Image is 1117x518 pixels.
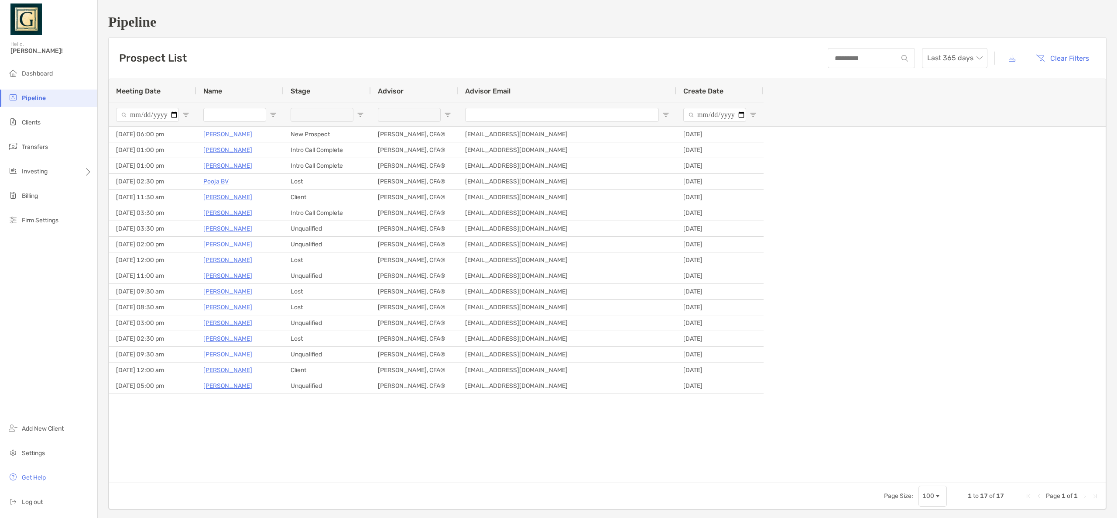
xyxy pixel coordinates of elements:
input: Name Filter Input [203,108,266,122]
p: [PERSON_NAME] [203,145,252,155]
div: [DATE] 11:00 am [109,268,196,283]
a: [PERSON_NAME] [203,270,252,281]
div: [PERSON_NAME], CFA® [371,221,458,236]
div: [DATE] [676,221,764,236]
div: [DATE] [676,331,764,346]
div: [EMAIL_ADDRESS][DOMAIN_NAME] [458,252,676,268]
a: [PERSON_NAME] [203,349,252,360]
div: [DATE] [676,268,764,283]
div: [EMAIL_ADDRESS][DOMAIN_NAME] [458,127,676,142]
div: Lost [284,300,371,315]
input: Create Date Filter Input [683,108,746,122]
div: [PERSON_NAME], CFA® [371,174,458,189]
div: Intro Call Complete [284,205,371,221]
img: firm-settings icon [8,214,18,225]
div: Unqualified [284,378,371,394]
img: get-help icon [8,472,18,482]
span: Create Date [683,87,723,95]
img: investing icon [8,166,18,176]
button: Clear Filters [1029,48,1096,68]
div: Lost [284,174,371,189]
div: Page Size [918,486,947,507]
img: settings icon [8,447,18,458]
div: [EMAIL_ADDRESS][DOMAIN_NAME] [458,331,676,346]
div: [DATE] 12:00 am [109,363,196,378]
div: Previous Page [1035,493,1042,500]
span: 17 [996,492,1004,500]
span: 1 [968,492,972,500]
div: [DATE] 12:00 pm [109,252,196,268]
div: [PERSON_NAME], CFA® [371,268,458,283]
img: logout icon [8,496,18,507]
p: [PERSON_NAME] [203,333,252,344]
div: [DATE] [676,284,764,299]
span: 1 [1062,492,1066,500]
div: [EMAIL_ADDRESS][DOMAIN_NAME] [458,315,676,331]
a: [PERSON_NAME] [203,207,252,218]
p: [PERSON_NAME] [203,192,252,203]
div: [DATE] 02:00 pm [109,237,196,252]
img: dashboard icon [8,68,18,78]
div: [DATE] 01:00 pm [109,158,196,173]
div: [PERSON_NAME], CFA® [371,252,458,268]
div: [DATE] 03:00 pm [109,315,196,331]
div: [DATE] 09:30 am [109,347,196,362]
div: [EMAIL_ADDRESS][DOMAIN_NAME] [458,347,676,362]
button: Open Filter Menu [662,111,669,118]
div: [PERSON_NAME], CFA® [371,331,458,346]
div: [DATE] 03:30 pm [109,205,196,221]
div: [DATE] 11:30 am [109,190,196,205]
input: Advisor Email Filter Input [465,108,659,122]
img: pipeline icon [8,92,18,103]
div: Unqualified [284,347,371,362]
div: [PERSON_NAME], CFA® [371,363,458,378]
div: [DATE] [676,158,764,173]
a: [PERSON_NAME] [203,239,252,250]
div: Next Page [1081,493,1088,500]
div: [DATE] [676,237,764,252]
div: [DATE] 09:30 am [109,284,196,299]
button: Open Filter Menu [357,111,364,118]
span: 1 [1074,492,1078,500]
div: Intro Call Complete [284,158,371,173]
span: Meeting Date [116,87,161,95]
div: [DATE] 02:30 pm [109,331,196,346]
div: [EMAIL_ADDRESS][DOMAIN_NAME] [458,378,676,394]
a: [PERSON_NAME] [203,160,252,171]
div: Page Size: [884,492,913,500]
div: [DATE] [676,252,764,268]
span: Get Help [22,474,46,481]
span: Pipeline [22,94,46,102]
p: Pooja BV [203,176,229,187]
div: [DATE] 03:30 pm [109,221,196,236]
div: [PERSON_NAME], CFA® [371,142,458,158]
h3: Prospect List [119,52,187,64]
div: First Page [1025,493,1032,500]
div: [EMAIL_ADDRESS][DOMAIN_NAME] [458,268,676,283]
div: Unqualified [284,221,371,236]
div: Client [284,363,371,378]
div: [EMAIL_ADDRESS][DOMAIN_NAME] [458,174,676,189]
div: [EMAIL_ADDRESS][DOMAIN_NAME] [458,237,676,252]
span: Last 365 days [927,48,982,68]
input: Meeting Date Filter Input [116,108,179,122]
div: Client [284,190,371,205]
a: [PERSON_NAME] [203,365,252,376]
span: Stage [291,87,310,95]
div: [PERSON_NAME], CFA® [371,378,458,394]
img: Zoe Logo [10,3,42,35]
div: [DATE] 05:00 pm [109,378,196,394]
a: [PERSON_NAME] [203,302,252,313]
span: Page [1046,492,1060,500]
div: [DATE] 01:00 pm [109,142,196,158]
div: [EMAIL_ADDRESS][DOMAIN_NAME] [458,142,676,158]
a: [PERSON_NAME] [203,255,252,266]
a: [PERSON_NAME] [203,318,252,328]
span: Billing [22,192,38,200]
span: Log out [22,498,43,506]
div: [PERSON_NAME], CFA® [371,127,458,142]
span: 17 [980,492,988,500]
